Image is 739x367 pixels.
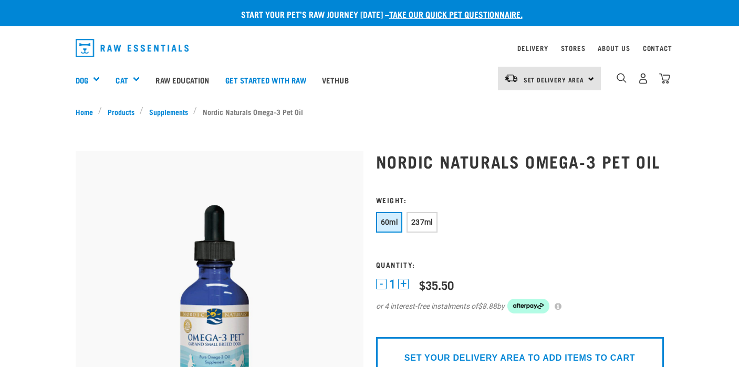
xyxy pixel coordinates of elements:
a: Vethub [314,59,357,101]
span: 1 [389,279,395,290]
img: user.png [638,73,649,84]
a: Cat [116,74,128,86]
img: van-moving.png [504,74,518,83]
h3: Quantity: [376,260,664,268]
img: Afterpay [507,299,549,313]
a: Contact [643,46,672,50]
nav: breadcrumbs [76,106,664,117]
p: SET YOUR DELIVERY AREA TO ADD ITEMS TO CART [404,352,635,364]
h3: Weight: [376,196,664,204]
img: home-icon-1@2x.png [617,73,627,83]
button: - [376,279,387,289]
a: Supplements [143,106,193,117]
a: Delivery [517,46,548,50]
span: 60ml [381,218,398,226]
button: + [398,279,409,289]
div: or 4 interest-free instalments of by [376,299,664,313]
div: $35.50 [419,278,454,291]
nav: dropdown navigation [67,35,672,61]
a: take our quick pet questionnaire. [389,12,523,16]
img: home-icon@2x.png [659,73,670,84]
a: Get started with Raw [217,59,314,101]
a: Products [102,106,140,117]
a: Stores [561,46,586,50]
a: Dog [76,74,88,86]
a: Raw Education [148,59,217,101]
span: Set Delivery Area [524,78,585,81]
button: 237ml [407,212,438,233]
button: 60ml [376,212,403,233]
a: About Us [598,46,630,50]
span: 237ml [411,218,433,226]
span: $8.88 [478,301,497,312]
img: Raw Essentials Logo [76,39,189,57]
h1: Nordic Naturals Omega-3 Pet Oil [376,152,664,171]
a: Home [76,106,99,117]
